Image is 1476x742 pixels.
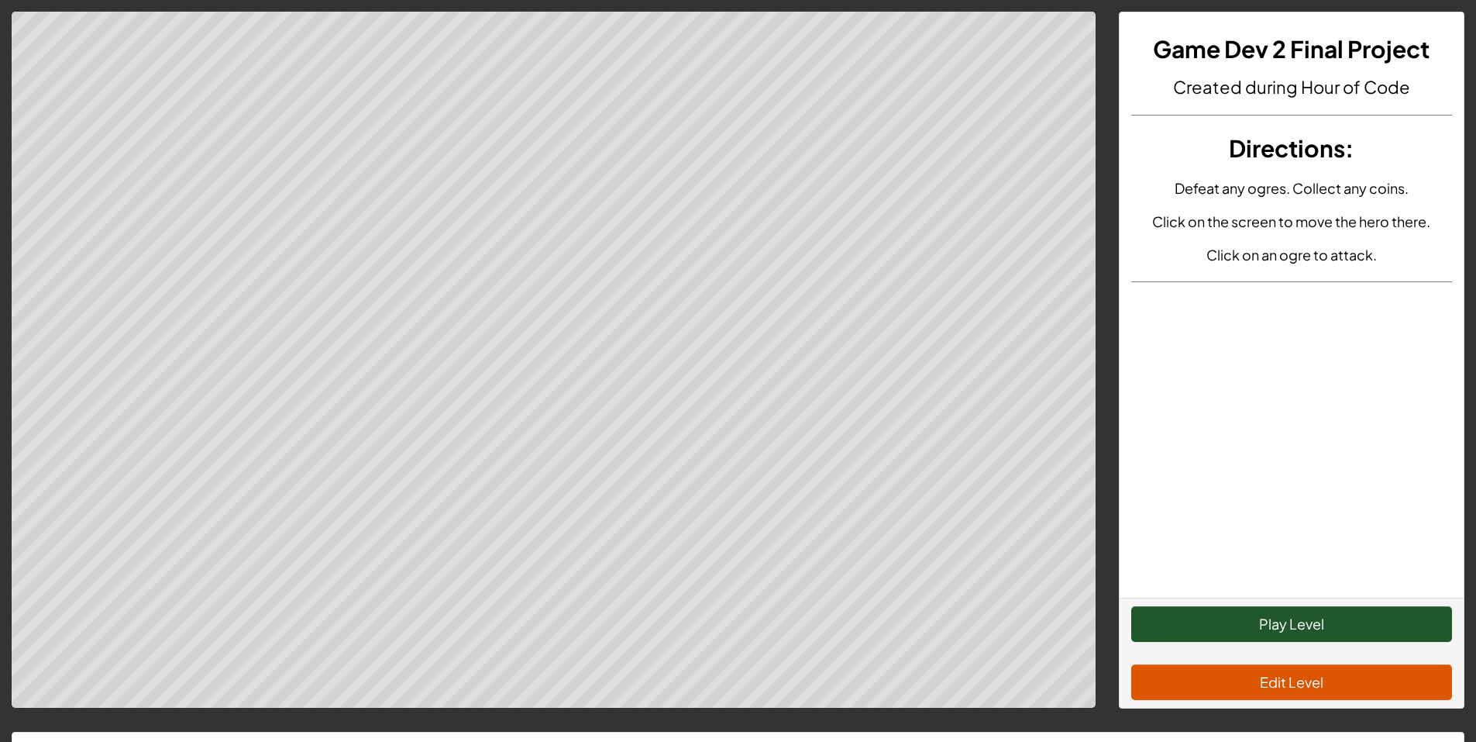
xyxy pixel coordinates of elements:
[1131,131,1452,166] h3: :
[1131,210,1452,233] p: Click on the screen to move the hero there.
[1131,664,1452,700] button: Edit Level
[1131,606,1452,642] button: Play Level
[1131,243,1452,266] p: Click on an ogre to attack.
[1229,133,1345,163] span: Directions
[1131,74,1452,99] h4: Created during Hour of Code
[1131,32,1452,67] h3: Game Dev 2 Final Project
[1131,177,1452,199] p: Defeat any ogres. Collect any coins.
